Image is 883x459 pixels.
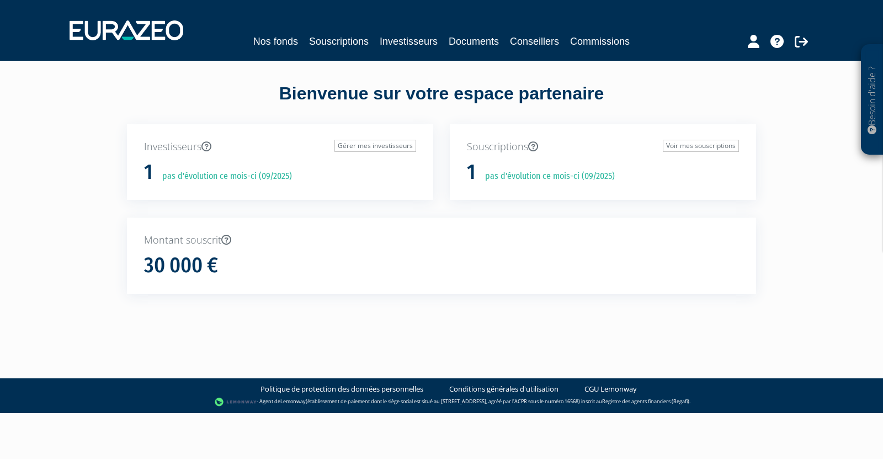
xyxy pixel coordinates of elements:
[663,140,739,152] a: Voir mes souscriptions
[510,34,559,49] a: Conseillers
[449,384,558,394] a: Conditions générales d'utilisation
[260,384,423,394] a: Politique de protection des données personnelles
[477,170,615,183] p: pas d'évolution ce mois-ci (09/2025)
[144,161,153,184] h1: 1
[570,34,630,49] a: Commissions
[119,81,764,124] div: Bienvenue sur votre espace partenaire
[215,397,257,408] img: logo-lemonway.png
[144,254,218,277] h1: 30 000 €
[584,384,637,394] a: CGU Lemonway
[380,34,438,49] a: Investisseurs
[280,398,306,405] a: Lemonway
[155,170,292,183] p: pas d'évolution ce mois-ci (09/2025)
[11,397,872,408] div: - Agent de (établissement de paiement dont le siège social est situé au [STREET_ADDRESS], agréé p...
[467,140,739,154] p: Souscriptions
[866,50,879,150] p: Besoin d'aide ?
[144,140,416,154] p: Investisseurs
[253,34,298,49] a: Nos fonds
[70,20,183,40] img: 1732889491-logotype_eurazeo_blanc_rvb.png
[449,34,499,49] a: Documents
[467,161,476,184] h1: 1
[334,140,416,152] a: Gérer mes investisseurs
[602,398,689,405] a: Registre des agents financiers (Regafi)
[309,34,369,49] a: Souscriptions
[144,233,739,247] p: Montant souscrit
